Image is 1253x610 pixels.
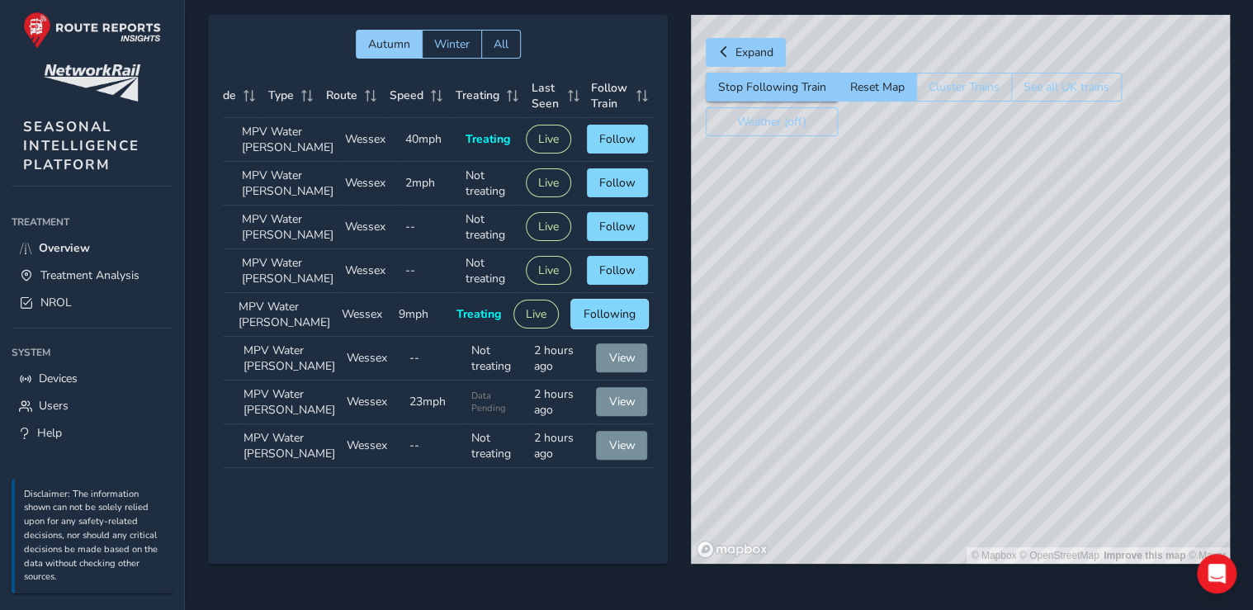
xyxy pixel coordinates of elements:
span: Treating [456,306,501,322]
td: Not treating [460,162,520,206]
td: Wessex [339,206,400,249]
a: Treatment Analysis [12,262,173,289]
td: Wessex [339,162,400,206]
span: Follow Train [591,80,631,111]
td: Not treating [460,206,520,249]
button: Follow [587,212,648,241]
td: MPV Water [PERSON_NAME] [233,293,336,337]
td: MPV Water [PERSON_NAME] [238,381,341,424]
td: 2 hours ago [528,337,591,381]
span: Following [584,306,636,322]
span: SEASONAL INTELLIGENCE PLATFORM [23,117,139,174]
button: Weather (off) [706,107,838,136]
td: Not treating [466,337,528,381]
div: Open Intercom Messenger [1197,554,1236,593]
span: Winter [434,36,470,52]
button: Stop Following Train [706,73,838,102]
button: Following [571,300,648,329]
div: System [12,340,173,365]
td: Not treating [460,249,520,293]
td: Wessex [339,249,400,293]
td: MPV Water [PERSON_NAME] [236,206,339,249]
button: Live [526,256,571,285]
td: MPV Water [PERSON_NAME] [236,249,339,293]
span: Follow [599,219,636,234]
button: Live [513,300,559,329]
td: MPV Water [PERSON_NAME] [238,337,341,381]
td: -- [404,424,466,468]
button: Autumn [356,30,422,59]
img: rr logo [23,12,161,49]
button: View [596,387,647,416]
a: NROL [12,289,173,316]
span: Data Pending [471,390,522,414]
td: -- [404,337,466,381]
button: Follow [587,256,648,285]
td: -- [400,206,460,249]
td: 2mph [400,162,460,206]
td: Wessex [336,293,393,337]
button: Expand [706,38,786,67]
span: View [608,350,635,366]
button: View [596,431,647,460]
span: Treatment Analysis [40,267,139,283]
span: NROL [40,295,72,310]
button: Live [526,125,571,154]
button: Cluster Trains [916,73,1011,102]
span: Users [39,398,69,414]
button: Live [526,212,571,241]
span: Speed [390,87,423,103]
td: 2 hours ago [528,424,591,468]
span: Last Seen [532,80,562,111]
span: View [608,394,635,409]
button: Reset Map [838,73,916,102]
td: Not treating [466,424,528,468]
button: See all UK trains [1011,73,1122,102]
td: -- [400,249,460,293]
span: Route [326,87,357,103]
span: Overview [39,240,90,256]
span: Treating [456,87,499,103]
span: View [608,437,635,453]
td: Wessex [341,424,404,468]
span: Help [37,425,62,441]
button: View [596,343,647,372]
td: Wessex [339,118,400,162]
button: Follow [587,125,648,154]
span: Follow [599,131,636,147]
td: MPV Water [PERSON_NAME] [236,118,339,162]
td: 2 hours ago [528,381,591,424]
p: Disclaimer: The information shown can not be solely relied upon for any safety-related decisions,... [24,488,164,585]
button: Live [526,168,571,197]
span: Expand [735,45,773,60]
td: MPV Water [PERSON_NAME] [236,162,339,206]
a: Users [12,392,173,419]
td: MPV Water [PERSON_NAME] [238,424,341,468]
button: Follow [587,168,648,197]
img: customer logo [44,64,140,102]
span: Type [268,87,294,103]
td: 40mph [400,118,460,162]
span: All [494,36,508,52]
span: Treating [466,131,510,147]
a: Overview [12,234,173,262]
button: Winter [422,30,481,59]
td: 9mph [393,293,450,337]
td: Wessex [341,381,404,424]
a: Devices [12,365,173,392]
button: All [481,30,521,59]
td: 23mph [404,381,466,424]
span: Follow [599,175,636,191]
span: Devices [39,371,78,386]
span: Follow [599,262,636,278]
a: Help [12,419,173,447]
div: Treatment [12,210,173,234]
td: Wessex [341,337,404,381]
span: Autumn [368,36,410,52]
